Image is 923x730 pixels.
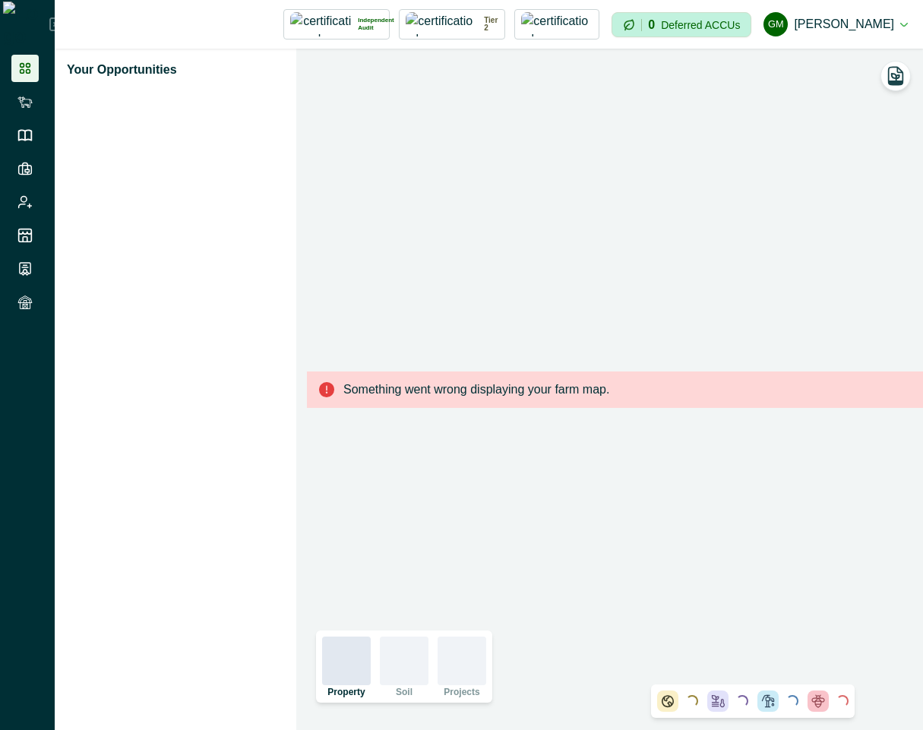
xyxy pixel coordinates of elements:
[406,12,478,36] img: certification logo
[3,2,49,47] img: Logo
[521,12,593,36] img: certification logo
[358,17,394,32] p: Independent Audit
[290,12,352,36] img: certification logo
[444,687,479,697] p: Projects
[396,687,413,697] p: Soil
[661,19,740,30] p: Deferred ACCUs
[648,19,655,31] p: 0
[283,9,390,40] button: certification logoIndependent Audit
[763,6,908,43] button: Gayathri Menakath[PERSON_NAME]
[307,371,923,408] div: Something went wrong displaying your farm map.
[67,61,177,79] p: Your Opportunities
[484,17,498,32] p: Tier 2
[327,687,365,697] p: Property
